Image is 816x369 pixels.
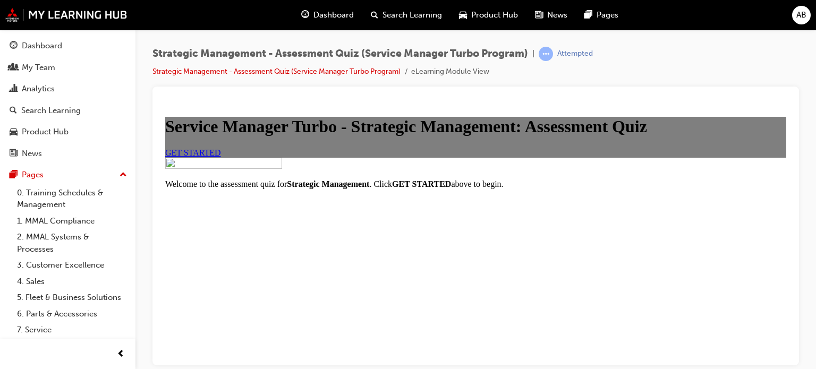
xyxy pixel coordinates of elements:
div: Product Hub [22,126,69,138]
button: DashboardMy TeamAnalyticsSearch LearningProduct HubNews [4,34,131,165]
span: guage-icon [10,41,18,51]
a: search-iconSearch Learning [362,4,450,26]
span: | [532,48,534,60]
a: news-iconNews [526,4,576,26]
div: Analytics [22,83,55,95]
a: 6. Parts & Accessories [13,306,131,322]
a: 7. Service [13,322,131,338]
span: Strategic Management - Assessment Quiz (Service Manager Turbo Program) [152,48,528,60]
a: 4. Sales [13,273,131,290]
span: Product Hub [471,9,518,21]
a: Product Hub [4,122,131,142]
span: search-icon [371,8,378,22]
li: eLearning Module View [411,66,489,78]
span: News [547,9,567,21]
span: news-icon [535,8,543,22]
div: My Team [22,62,55,74]
span: prev-icon [117,348,125,361]
span: pages-icon [584,8,592,22]
span: search-icon [10,106,17,116]
span: Dashboard [313,9,354,21]
div: News [22,148,42,160]
a: News [4,144,131,164]
span: guage-icon [301,8,309,22]
a: Strategic Management - Assessment Quiz (Service Manager Turbo Program) [152,67,401,76]
a: car-iconProduct Hub [450,4,526,26]
div: Dashboard [22,40,62,52]
a: Dashboard [4,36,131,56]
span: people-icon [10,63,18,73]
a: 8. Technical [13,338,131,355]
a: 3. Customer Excellence [13,257,131,273]
span: learningRecordVerb_ATTEMPT-icon [539,47,553,61]
span: up-icon [120,168,127,182]
div: Search Learning [21,105,81,117]
strong: Strategic Management [126,74,208,83]
span: pages-icon [10,170,18,180]
p: Welcome to the assessment quiz for . Click above to begin. [4,74,625,83]
span: car-icon [10,127,18,137]
a: GET STARTED [4,42,60,52]
a: Search Learning [4,101,131,121]
a: My Team [4,58,131,78]
a: Analytics [4,79,131,99]
img: mmal [5,8,127,22]
button: Pages [4,165,131,185]
span: AB [796,9,806,21]
a: guage-iconDashboard [293,4,362,26]
button: AB [792,6,811,24]
span: Search Learning [382,9,442,21]
a: pages-iconPages [576,4,627,26]
span: Pages [597,9,618,21]
a: 0. Training Schedules & Management [13,185,131,213]
a: 1. MMAL Compliance [13,213,131,229]
a: 5. Fleet & Business Solutions [13,289,131,306]
div: Attempted [557,49,593,59]
h1: Service Manager Turbo - Strategic Management: Assessment Quiz [4,11,625,31]
span: news-icon [10,149,18,159]
span: chart-icon [10,84,18,94]
a: 2. MMAL Systems & Processes [13,229,131,257]
div: Pages [22,169,44,181]
span: car-icon [459,8,467,22]
strong: GET STARTED [231,74,290,83]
